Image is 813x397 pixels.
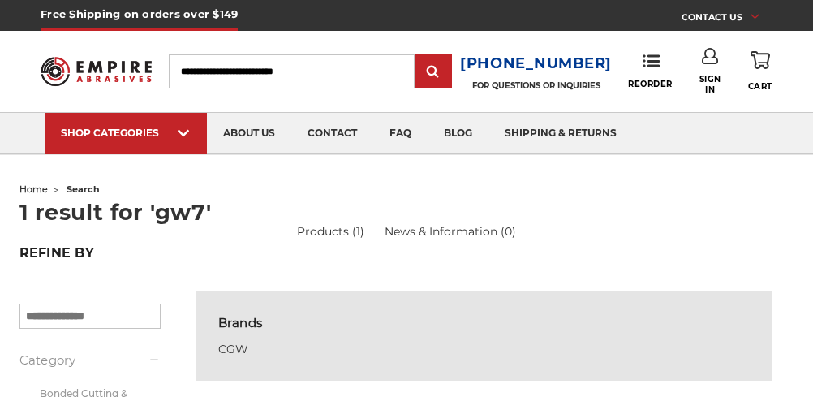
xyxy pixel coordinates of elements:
[297,224,364,239] a: Products (1)
[460,52,612,76] a: [PHONE_NUMBER]
[694,74,726,95] span: Sign In
[67,183,100,195] span: search
[218,342,248,356] a: CGW
[748,81,772,92] span: Cart
[460,80,612,91] p: FOR QUESTIONS OR INQUIRIES
[19,183,48,195] a: home
[19,245,161,270] h5: Refine by
[207,113,291,154] a: about us
[385,223,516,240] a: News & Information (0)
[488,113,633,154] a: shipping & returns
[748,48,772,94] a: Cart
[61,127,191,139] div: SHOP CATEGORIES
[41,50,152,93] img: Empire Abrasives
[373,113,428,154] a: faq
[19,351,161,370] h5: Category
[628,54,673,88] a: Reorder
[628,79,673,89] span: Reorder
[19,201,794,223] h1: 1 result for 'gw7'
[428,113,488,154] a: blog
[682,8,772,31] a: CONTACT US
[218,314,750,333] h5: Brands
[417,56,450,88] input: Submit
[291,113,373,154] a: contact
